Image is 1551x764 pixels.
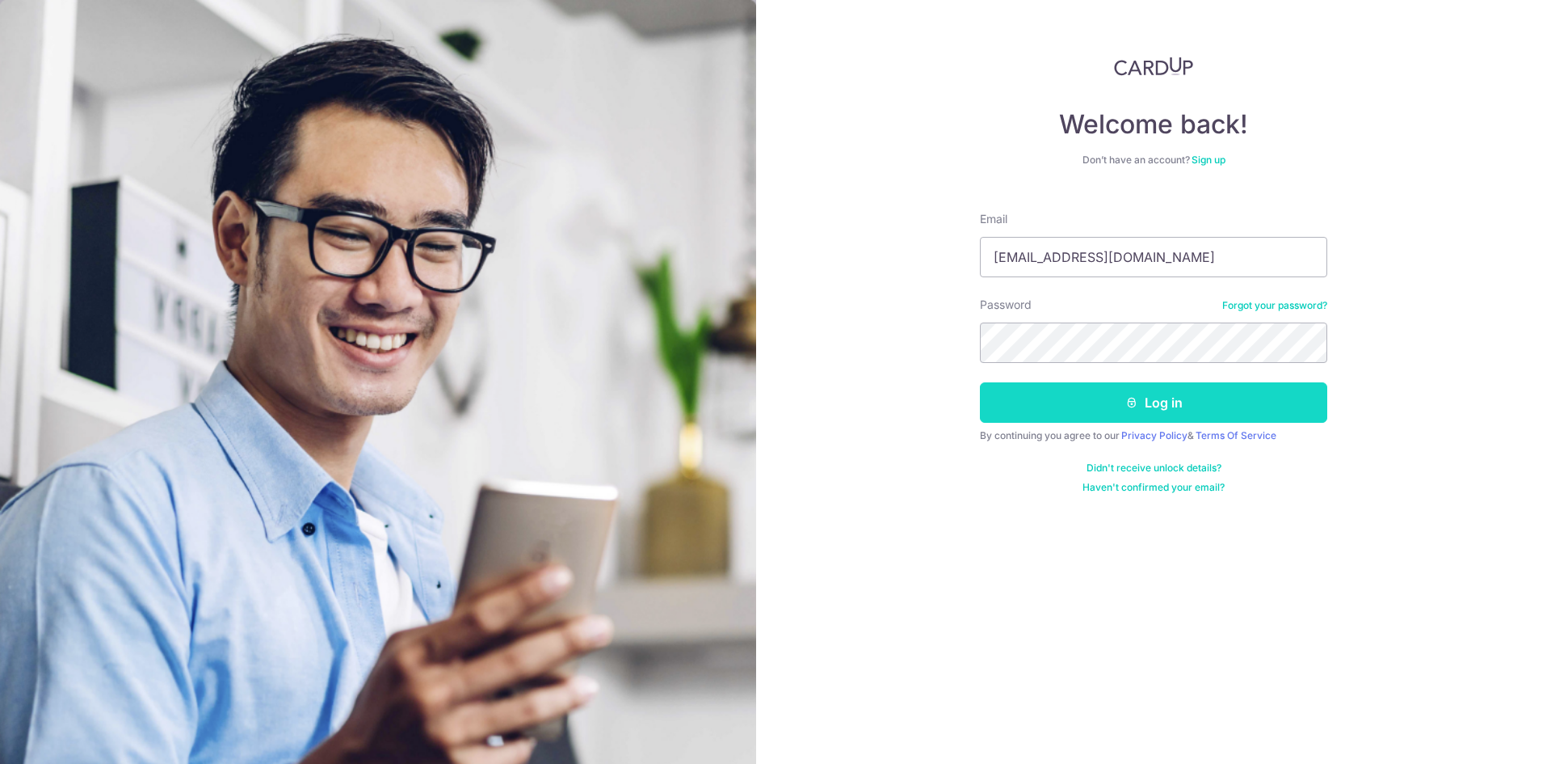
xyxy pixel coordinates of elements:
a: Forgot your password? [1222,299,1327,312]
a: Sign up [1192,154,1225,166]
button: Log in [980,382,1327,423]
h4: Welcome back! [980,108,1327,141]
div: By continuing you agree to our & [980,429,1327,442]
a: Privacy Policy [1121,429,1187,441]
label: Password [980,297,1032,313]
input: Enter your Email [980,237,1327,277]
label: Email [980,211,1007,227]
a: Didn't receive unlock details? [1087,462,1221,475]
a: Terms Of Service [1196,429,1276,441]
a: Haven't confirmed your email? [1082,481,1225,494]
img: CardUp Logo [1114,57,1193,76]
div: Don’t have an account? [980,154,1327,167]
